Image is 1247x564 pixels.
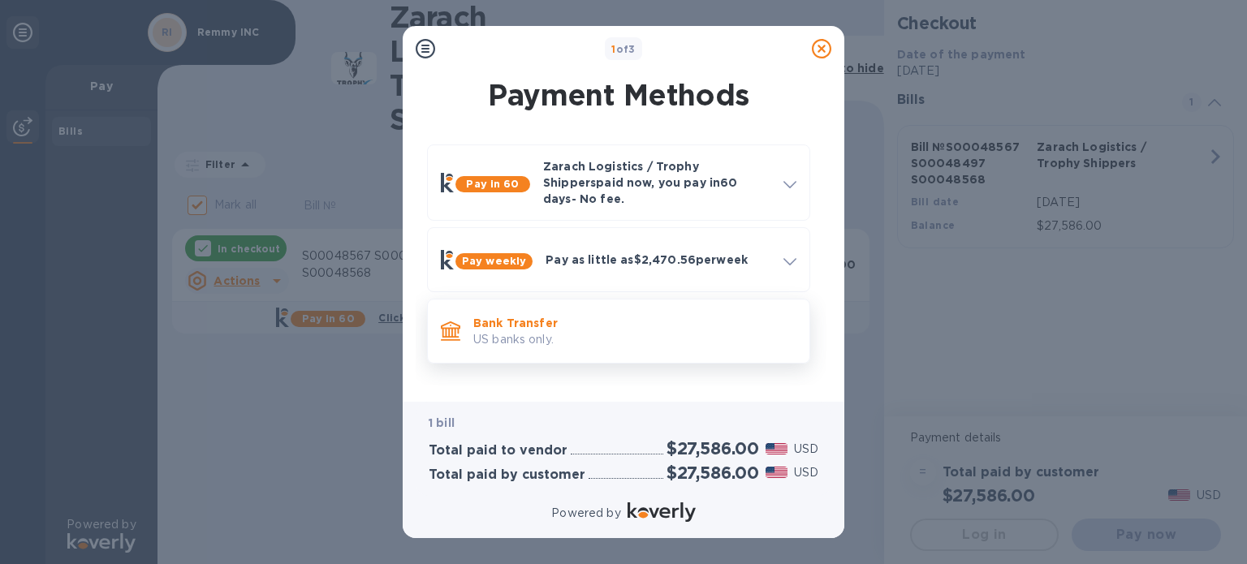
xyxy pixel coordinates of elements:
p: Zarach Logistics / Trophy Shippers paid now, you pay in 60 days - No fee. [543,158,770,207]
b: Pay in 60 [466,178,519,190]
b: 1 bill [429,416,455,429]
b: of 3 [611,43,636,55]
h3: Total paid by customer [429,467,585,483]
img: USD [766,443,787,454]
span: 1 [611,43,615,55]
h2: $27,586.00 [667,463,759,483]
p: USD [794,441,818,458]
p: Pay as little as $2,470.56 per week [546,252,770,268]
p: Powered by [551,505,620,522]
p: Bank Transfer [473,315,796,331]
img: USD [766,467,787,478]
h1: Payment Methods [424,78,813,112]
b: Pay weekly [462,255,526,267]
h2: $27,586.00 [667,438,759,459]
img: Logo [628,502,696,522]
p: USD [794,464,818,481]
h3: Total paid to vendor [429,443,567,459]
p: US banks only. [473,331,796,348]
